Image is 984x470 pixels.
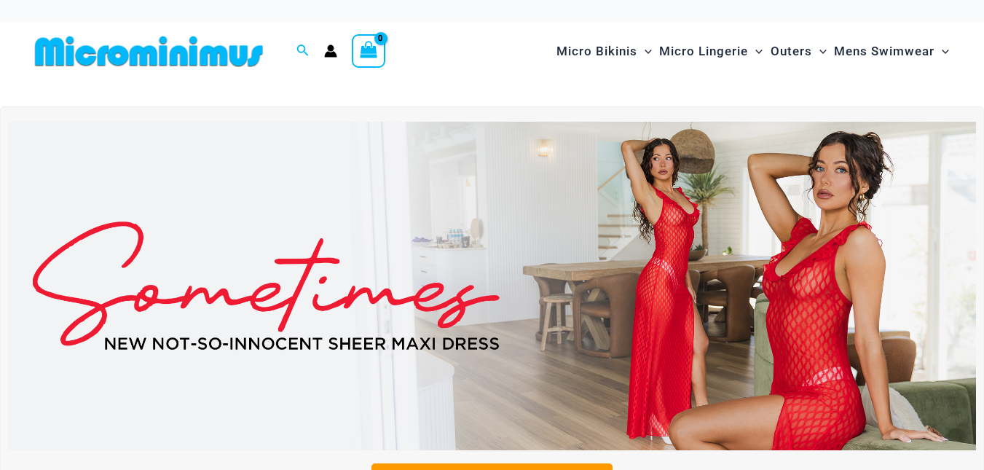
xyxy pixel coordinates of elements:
a: OutersMenu ToggleMenu Toggle [767,29,830,74]
a: Mens SwimwearMenu ToggleMenu Toggle [830,29,953,74]
span: Menu Toggle [934,33,949,70]
span: Micro Bikinis [556,33,637,70]
span: Mens Swimwear [834,33,934,70]
a: View Shopping Cart, empty [352,34,385,68]
a: Micro BikinisMenu ToggleMenu Toggle [553,29,656,74]
span: Menu Toggle [748,33,763,70]
img: Sometimes Red Maxi Dress [8,122,976,451]
span: Menu Toggle [812,33,827,70]
a: Search icon link [296,42,310,60]
a: Account icon link [324,44,337,58]
img: MM SHOP LOGO FLAT [29,35,269,68]
a: Micro LingerieMenu ToggleMenu Toggle [656,29,766,74]
span: Outers [771,33,812,70]
span: Micro Lingerie [659,33,748,70]
span: Menu Toggle [637,33,652,70]
nav: Site Navigation [551,27,955,76]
